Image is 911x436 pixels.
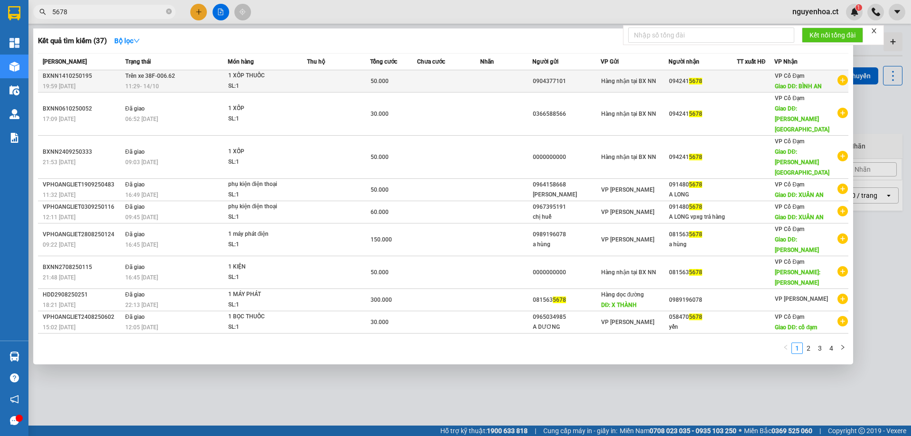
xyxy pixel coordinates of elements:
span: plus-circle [837,294,848,304]
span: plus-circle [837,206,848,216]
span: VP Gửi [601,58,619,65]
span: 12:05 [DATE] [125,324,158,331]
div: SL: 1 [228,272,299,283]
div: a hùng [669,240,736,250]
span: Giao DĐ: [PERSON_NAME] [775,236,819,253]
span: plus-circle [837,151,848,161]
span: Tổng cước [370,58,397,65]
div: 091480 [669,180,736,190]
div: VPHOANGLIET2408250602 [43,312,122,322]
span: Đã giao [125,181,145,188]
span: 09:45 [DATE] [125,214,158,221]
span: 19:59 [DATE] [43,83,75,90]
span: Giao DĐ: [PERSON_NAME][GEOGRAPHIC_DATA] [775,105,829,133]
div: 094241 [669,76,736,86]
img: solution-icon [9,133,19,143]
span: 15:02 [DATE] [43,324,75,331]
span: 150.000 [371,236,392,243]
span: DĐ: X THÀNH [601,302,637,308]
div: 1 XỐP [228,147,299,157]
span: VP Cổ Đạm [775,314,804,320]
span: VP [PERSON_NAME] [601,186,654,193]
div: 081563 [669,230,736,240]
span: Giao DĐ: [PERSON_NAME][GEOGRAPHIC_DATA] [775,148,829,176]
span: VP Cổ Đạm [775,73,804,79]
span: 50.000 [371,269,389,276]
span: question-circle [10,373,19,382]
span: Giao DĐ: XUÂN AN [775,214,824,221]
div: 0965034985 [533,312,600,322]
div: 081563 [669,268,736,278]
li: 3 [814,343,826,354]
span: Đã giao [125,291,145,298]
span: 12:11 [DATE] [43,214,75,221]
img: warehouse-icon [9,109,19,119]
span: 11:32 [DATE] [43,192,75,198]
span: VP [PERSON_NAME] [601,209,654,215]
div: BXNN1410250195 [43,71,122,81]
span: Đã giao [125,204,145,210]
span: 16:45 [DATE] [125,241,158,248]
span: 17:09 [DATE] [43,116,75,122]
span: Đã giao [125,264,145,270]
span: 06:52 [DATE] [125,116,158,122]
span: 5678 [553,297,566,303]
span: 5678 [689,78,702,84]
span: Trên xe 38F-006.62 [125,73,175,79]
a: 1 [792,343,802,353]
span: 5678 [689,314,702,320]
span: 5678 [689,269,702,276]
span: VP Cổ Đạm [775,95,804,102]
div: 094241 [669,109,736,119]
div: 1 BỌC THUỐC [228,312,299,322]
div: A LONG vpxg trả hàng [669,212,736,222]
div: A DƯƠNG [533,322,600,332]
div: 1 XỐP THUỐC [228,71,299,81]
button: right [837,343,848,354]
div: yến [669,322,736,332]
span: Hàng nhận tại BX NN [601,78,656,84]
span: 60.000 [371,209,389,215]
span: Hàng nhận tại BX NN [601,269,656,276]
span: 21:53 [DATE] [43,159,75,166]
span: plus-circle [837,184,848,194]
div: SL: 1 [228,81,299,92]
div: SL: 1 [228,114,299,124]
div: SL: 1 [228,322,299,333]
div: BXNN2708250115 [43,262,122,272]
div: 0000000000 [533,152,600,162]
span: Giao DĐ: cổ đạm [775,324,817,331]
a: 3 [815,343,825,353]
div: 0000000000 [533,268,600,278]
span: 50.000 [371,186,389,193]
span: Đã giao [125,105,145,112]
span: down [133,37,140,44]
span: 50.000 [371,78,389,84]
span: Kết nối tổng đài [809,30,855,40]
span: [PERSON_NAME]: [PERSON_NAME] [775,269,820,286]
input: Tìm tên, số ĐT hoặc mã đơn [52,7,164,17]
span: plus-circle [837,233,848,244]
div: 0967395191 [533,202,600,212]
span: notification [10,395,19,404]
span: TT xuất HĐ [737,58,766,65]
div: 0964158668 [533,180,600,190]
div: 1 MÁY PHÁT [228,289,299,300]
span: message [10,416,19,425]
span: Món hàng [228,58,254,65]
span: right [840,344,846,350]
span: Người nhận [669,58,699,65]
strong: Bộ lọc [114,37,140,45]
span: Nhãn [480,58,494,65]
img: warehouse-icon [9,85,19,95]
span: 16:49 [DATE] [125,192,158,198]
div: BXNN2409250333 [43,147,122,157]
span: plus-circle [837,316,848,326]
span: 18:21 [DATE] [43,302,75,308]
span: left [783,344,789,350]
span: Chưa cước [417,58,445,65]
span: 09:22 [DATE] [43,241,75,248]
div: SL: 1 [228,190,299,200]
span: plus-circle [837,266,848,277]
